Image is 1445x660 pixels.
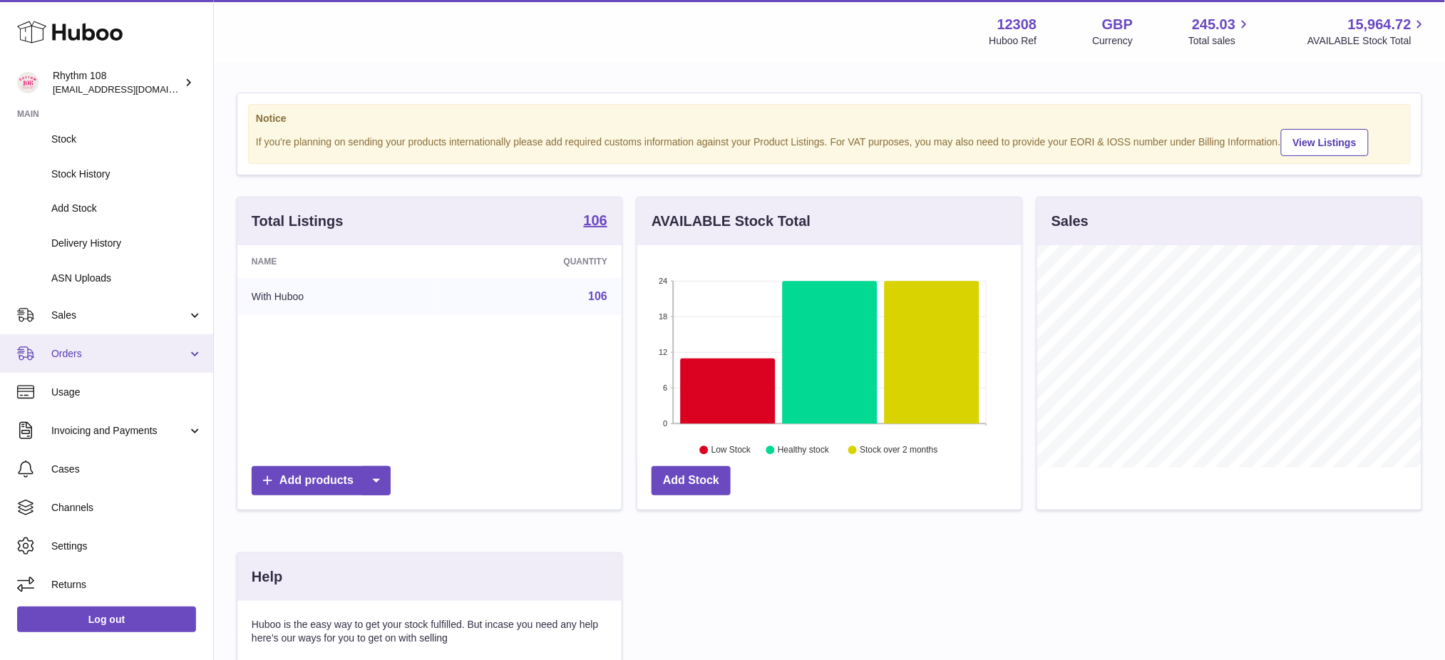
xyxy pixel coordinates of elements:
[53,69,181,96] div: Rhythm 108
[51,463,202,476] span: Cases
[51,501,202,515] span: Channels
[256,127,1403,156] div: If you're planning on sending your products internationally please add required customs informati...
[659,312,667,321] text: 18
[252,466,391,495] a: Add products
[51,540,202,553] span: Settings
[252,212,344,231] h3: Total Listings
[860,445,937,455] text: Stock over 2 months
[237,278,440,315] td: With Huboo
[51,237,202,250] span: Delivery History
[1051,212,1089,231] h3: Sales
[17,607,196,632] a: Log out
[51,424,187,438] span: Invoicing and Payments
[1188,15,1252,48] a: 245.03 Total sales
[989,34,1037,48] div: Huboo Ref
[51,309,187,322] span: Sales
[1188,34,1252,48] span: Total sales
[652,212,811,231] h3: AVAILABLE Stock Total
[252,618,607,645] p: Huboo is the easy way to get your stock fulfilled. But incase you need any help here's our ways f...
[237,245,440,278] th: Name
[256,112,1403,125] strong: Notice
[1102,15,1133,34] strong: GBP
[659,277,667,285] text: 24
[1307,15,1428,48] a: 15,964.72 AVAILABLE Stock Total
[778,445,830,455] text: Healthy stock
[440,245,622,278] th: Quantity
[652,466,731,495] a: Add Stock
[51,202,202,215] span: Add Stock
[659,348,667,356] text: 12
[1192,15,1235,34] span: 245.03
[588,290,607,302] a: 106
[51,578,202,592] span: Returns
[1093,34,1133,48] div: Currency
[584,213,607,230] a: 106
[711,445,751,455] text: Low Stock
[252,567,282,587] h3: Help
[663,419,667,428] text: 0
[51,347,187,361] span: Orders
[51,167,202,181] span: Stock History
[17,72,38,93] img: internalAdmin-12308@internal.huboo.com
[1307,34,1428,48] span: AVAILABLE Stock Total
[51,133,202,146] span: Stock
[997,15,1037,34] strong: 12308
[663,383,667,392] text: 6
[51,272,202,285] span: ASN Uploads
[1348,15,1411,34] span: 15,964.72
[1281,129,1369,156] a: View Listings
[53,83,210,95] span: [EMAIL_ADDRESS][DOMAIN_NAME]
[584,213,607,227] strong: 106
[51,386,202,399] span: Usage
